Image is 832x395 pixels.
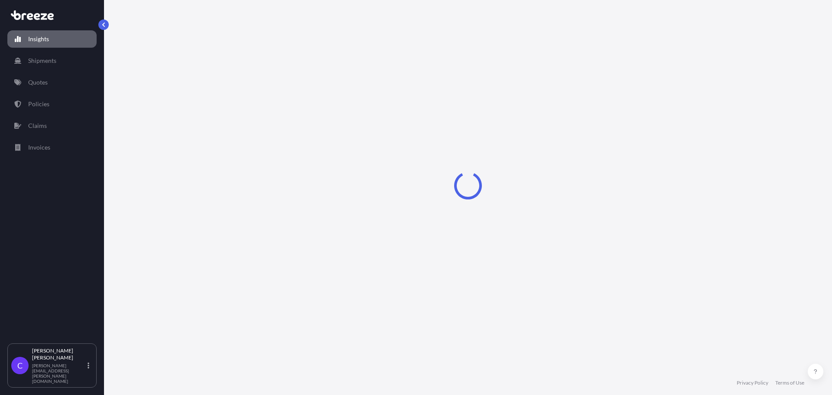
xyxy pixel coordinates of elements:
[17,361,23,370] span: C
[28,121,47,130] p: Claims
[32,347,86,361] p: [PERSON_NAME] [PERSON_NAME]
[775,379,804,386] a: Terms of Use
[737,379,768,386] a: Privacy Policy
[7,139,97,156] a: Invoices
[32,363,86,384] p: [PERSON_NAME][EMAIL_ADDRESS][PERSON_NAME][DOMAIN_NAME]
[7,95,97,113] a: Policies
[7,30,97,48] a: Insights
[28,100,49,108] p: Policies
[7,74,97,91] a: Quotes
[28,56,56,65] p: Shipments
[28,78,48,87] p: Quotes
[7,117,97,134] a: Claims
[28,35,49,43] p: Insights
[28,143,50,152] p: Invoices
[7,52,97,69] a: Shipments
